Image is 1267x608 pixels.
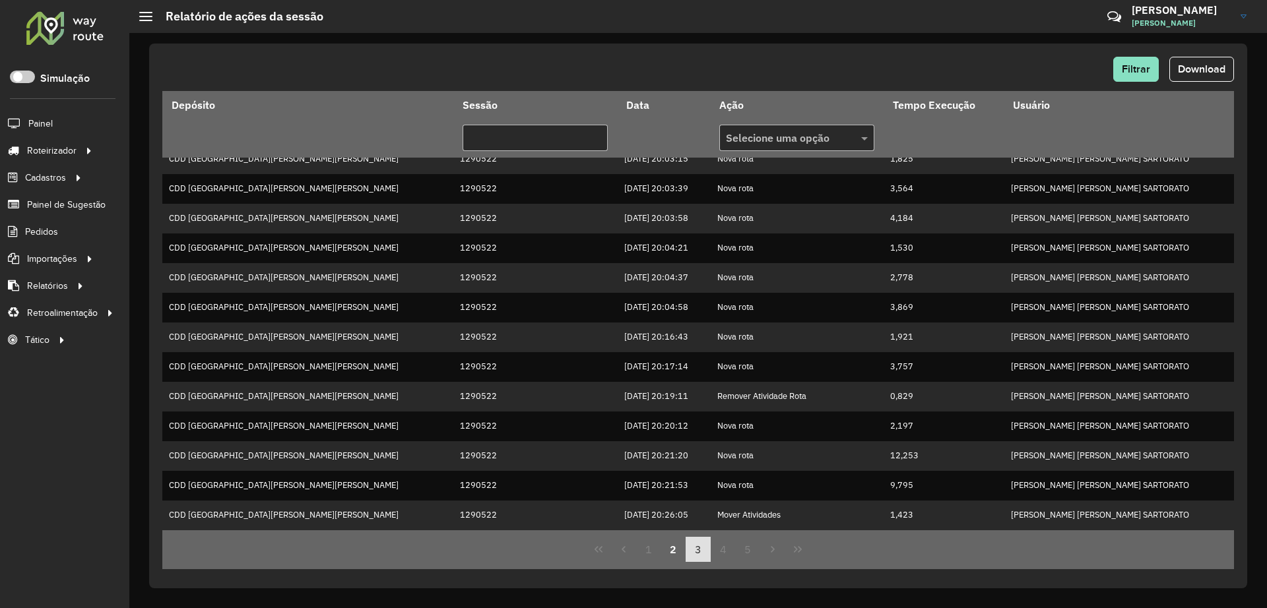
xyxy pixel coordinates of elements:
[27,306,98,320] span: Retroalimentação
[617,91,710,119] th: Data
[710,501,884,530] td: Mover Atividades
[884,471,1004,501] td: 9,795
[1004,441,1233,471] td: [PERSON_NAME] [PERSON_NAME] SARTORATO
[710,91,884,119] th: Ação
[710,382,884,411] td: Remover Atividade Rota
[617,411,710,441] td: [DATE] 20:20:12
[884,263,1004,293] td: 2,778
[152,9,323,24] h2: Relatório de ações da sessão
[1004,144,1233,174] td: [PERSON_NAME] [PERSON_NAME] SARTORATO
[617,293,710,322] td: [DATE] 20:04:58
[617,174,710,204] td: [DATE] 20:03:39
[162,322,453,352] td: CDD [GEOGRAPHIC_DATA][PERSON_NAME][PERSON_NAME]
[710,204,884,233] td: Nova rota
[617,233,710,263] td: [DATE] 20:04:21
[40,71,90,86] label: Simulação
[1004,382,1233,411] td: [PERSON_NAME] [PERSON_NAME] SARTORATO
[25,225,58,239] span: Pedidos
[1132,17,1231,29] span: [PERSON_NAME]
[1132,4,1231,16] h3: [PERSON_NAME]
[1004,293,1233,322] td: [PERSON_NAME] [PERSON_NAME] SARTORATO
[453,293,617,322] td: 1290522
[760,537,785,562] button: Next Page
[785,537,810,562] button: Last Page
[1178,63,1225,75] span: Download
[884,501,1004,530] td: 1,423
[453,204,617,233] td: 1290522
[453,263,617,293] td: 1290522
[611,537,636,562] button: Previous Page
[710,144,884,174] td: Nova rota
[710,233,884,263] td: Nova rota
[1004,501,1233,530] td: [PERSON_NAME] [PERSON_NAME] SARTORATO
[710,293,884,322] td: Nova rota
[710,471,884,501] td: Nova rota
[736,537,761,562] button: 5
[1004,174,1233,204] td: [PERSON_NAME] [PERSON_NAME] SARTORATO
[27,252,77,266] span: Importações
[453,471,617,501] td: 1290522
[1004,204,1233,233] td: [PERSON_NAME] [PERSON_NAME] SARTORATO
[1100,3,1128,31] a: Contato Rápido
[27,198,106,212] span: Painel de Sugestão
[453,501,617,530] td: 1290522
[636,537,661,562] button: 1
[884,411,1004,441] td: 2,197
[710,322,884,352] td: Nova rota
[453,352,617,382] td: 1290522
[27,144,77,158] span: Roteirizador
[710,441,884,471] td: Nova rota
[661,537,686,562] button: 2
[25,171,66,185] span: Cadastros
[28,117,53,131] span: Painel
[686,537,711,562] button: 3
[617,501,710,530] td: [DATE] 20:26:05
[162,352,453,382] td: CDD [GEOGRAPHIC_DATA][PERSON_NAME][PERSON_NAME]
[617,322,710,352] td: [DATE] 20:16:43
[453,411,617,441] td: 1290522
[884,144,1004,174] td: 1,825
[617,471,710,501] td: [DATE] 20:21:53
[1004,352,1233,382] td: [PERSON_NAME] [PERSON_NAME] SARTORATO
[617,352,710,382] td: [DATE] 20:17:14
[710,174,884,204] td: Nova rota
[162,263,453,293] td: CDD [GEOGRAPHIC_DATA][PERSON_NAME][PERSON_NAME]
[884,382,1004,411] td: 0,829
[617,382,710,411] td: [DATE] 20:19:11
[453,382,617,411] td: 1290522
[162,204,453,233] td: CDD [GEOGRAPHIC_DATA][PERSON_NAME][PERSON_NAME]
[884,91,1004,119] th: Tempo Execução
[453,91,617,119] th: Sessão
[1122,63,1150,75] span: Filtrar
[453,174,617,204] td: 1290522
[884,204,1004,233] td: 4,184
[1113,57,1159,82] button: Filtrar
[884,293,1004,322] td: 3,869
[162,441,453,471] td: CDD [GEOGRAPHIC_DATA][PERSON_NAME][PERSON_NAME]
[884,352,1004,382] td: 3,757
[25,333,49,347] span: Tático
[162,233,453,263] td: CDD [GEOGRAPHIC_DATA][PERSON_NAME][PERSON_NAME]
[453,441,617,471] td: 1290522
[1169,57,1234,82] button: Download
[710,263,884,293] td: Nova rota
[1004,233,1233,263] td: [PERSON_NAME] [PERSON_NAME] SARTORATO
[884,441,1004,471] td: 12,253
[1004,411,1233,441] td: [PERSON_NAME] [PERSON_NAME] SARTORATO
[617,144,710,174] td: [DATE] 20:03:15
[884,233,1004,263] td: 1,530
[884,174,1004,204] td: 3,564
[1004,471,1233,501] td: [PERSON_NAME] [PERSON_NAME] SARTORATO
[162,91,453,119] th: Depósito
[1004,91,1233,119] th: Usuário
[27,279,68,293] span: Relatórios
[711,537,736,562] button: 4
[162,382,453,411] td: CDD [GEOGRAPHIC_DATA][PERSON_NAME][PERSON_NAME]
[617,204,710,233] td: [DATE] 20:03:58
[1004,263,1233,293] td: [PERSON_NAME] [PERSON_NAME] SARTORATO
[710,352,884,382] td: Nova rota
[453,144,617,174] td: 1290522
[162,411,453,441] td: CDD [GEOGRAPHIC_DATA][PERSON_NAME][PERSON_NAME]
[162,174,453,204] td: CDD [GEOGRAPHIC_DATA][PERSON_NAME][PERSON_NAME]
[617,441,710,471] td: [DATE] 20:21:20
